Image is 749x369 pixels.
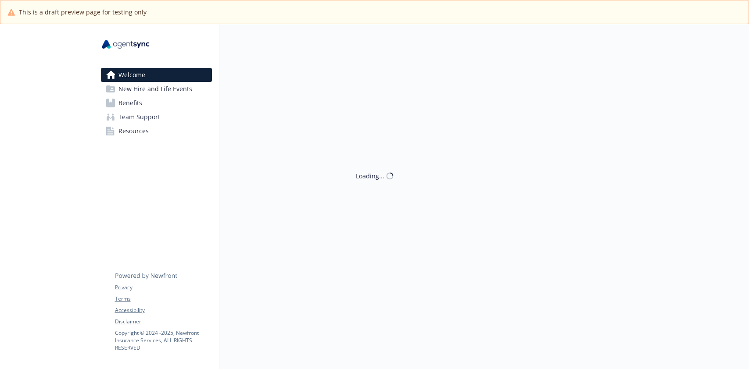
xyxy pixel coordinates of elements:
a: Resources [101,124,212,138]
span: Team Support [118,110,160,124]
span: This is a draft preview page for testing only [19,7,147,17]
a: Benefits [101,96,212,110]
a: Team Support [101,110,212,124]
span: New Hire and Life Events [118,82,192,96]
a: Accessibility [115,306,211,314]
span: Benefits [118,96,142,110]
a: Terms [115,295,211,303]
a: Privacy [115,284,211,291]
div: Loading... [356,171,384,181]
span: Resources [118,124,149,138]
span: Welcome [118,68,145,82]
a: Disclaimer [115,318,211,326]
a: Welcome [101,68,212,82]
p: Copyright © 2024 - 2025 , Newfront Insurance Services, ALL RIGHTS RESERVED [115,329,211,351]
a: New Hire and Life Events [101,82,212,96]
